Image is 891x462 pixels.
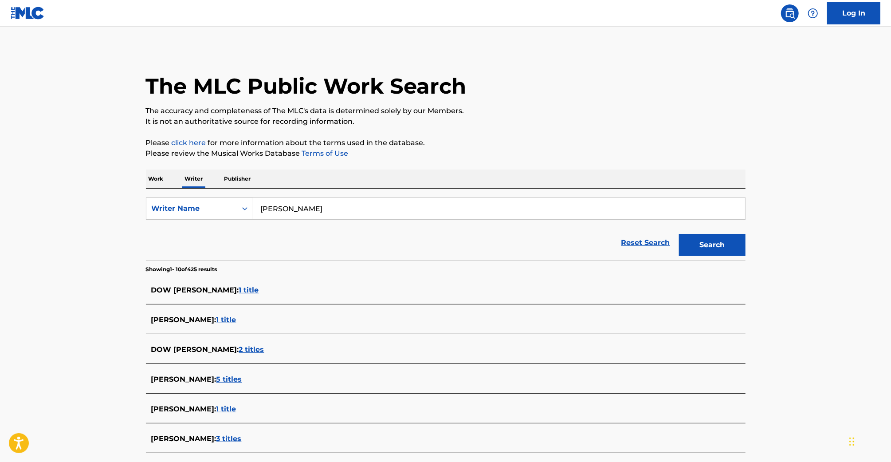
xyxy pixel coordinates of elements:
[151,316,216,324] span: [PERSON_NAME] :
[216,434,242,443] span: 3 titles
[849,428,855,455] div: Drag
[146,106,746,116] p: The accuracy and completeness of The MLC's data is determined solely by our Members.
[146,148,746,159] p: Please review the Musical Works Database
[222,170,254,188] p: Publisher
[152,203,232,214] div: Writer Name
[785,8,795,19] img: search
[300,149,349,158] a: Terms of Use
[781,4,799,22] a: Public Search
[182,170,206,188] p: Writer
[679,234,746,256] button: Search
[151,345,239,354] span: DOW [PERSON_NAME] :
[146,73,467,99] h1: The MLC Public Work Search
[216,316,236,324] span: 1 title
[847,419,891,462] iframe: Chat Widget
[146,197,746,261] form: Search Form
[146,116,746,127] p: It is not an authoritative source for recording information.
[151,286,239,294] span: DOW [PERSON_NAME] :
[216,375,242,383] span: 5 titles
[216,405,236,413] span: 1 title
[151,375,216,383] span: [PERSON_NAME] :
[827,2,880,24] a: Log In
[11,7,45,20] img: MLC Logo
[239,286,259,294] span: 1 title
[151,405,216,413] span: [PERSON_NAME] :
[172,138,206,147] a: click here
[617,233,675,253] a: Reset Search
[804,4,822,22] div: Help
[146,265,217,273] p: Showing 1 - 10 of 425 results
[808,8,818,19] img: help
[146,170,166,188] p: Work
[239,345,264,354] span: 2 titles
[151,434,216,443] span: [PERSON_NAME] :
[146,138,746,148] p: Please for more information about the terms used in the database.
